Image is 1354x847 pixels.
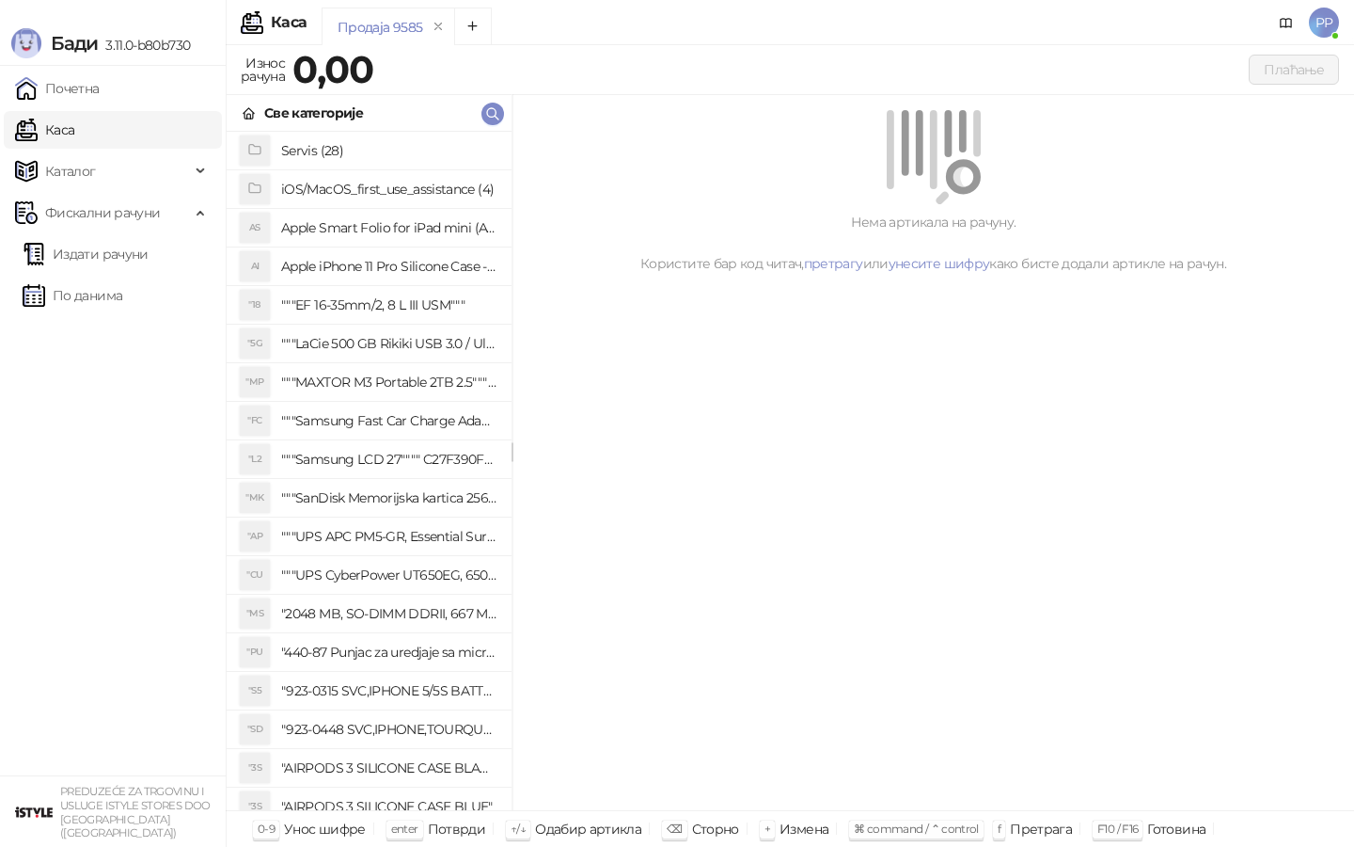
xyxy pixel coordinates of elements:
span: Бади [51,32,98,55]
h4: """UPS CyberPower UT650EG, 650VA/360W , line-int., s_uko, desktop""" [281,560,496,590]
div: "L2 [240,444,270,474]
div: Износ рачуна [237,51,289,88]
div: Унос шифре [284,817,366,841]
img: 64x64-companyLogo-77b92cf4-9946-4f36-9751-bf7bb5fd2c7d.png [15,793,53,831]
a: По данима [23,277,122,314]
span: enter [391,822,418,836]
div: "18 [240,290,270,320]
h4: """EF 16-35mm/2, 8 L III USM""" [281,290,496,320]
h4: "923-0315 SVC,IPHONE 5/5S BATTERY REMOVAL TRAY Držač za iPhone sa kojim se otvara display [281,676,496,706]
div: Сторно [692,817,739,841]
div: Готовина [1147,817,1205,841]
div: Потврди [428,817,486,841]
h4: Apple iPhone 11 Pro Silicone Case - Black [281,251,496,281]
div: Претрага [1010,817,1072,841]
div: "MS [240,599,270,629]
div: "AP [240,521,270,551]
h4: "AIRPODS 3 SILICONE CASE BLUE" [281,791,496,822]
button: Add tab [454,8,492,45]
div: "SD [240,714,270,744]
div: Продаја 9585 [338,17,422,38]
span: f [998,822,1000,836]
div: AI [240,251,270,281]
h4: """MAXTOR M3 Portable 2TB 2.5"""" crni eksterni hard disk HX-M201TCB/GM""" [281,367,496,397]
div: "FC [240,406,270,436]
h4: """LaCie 500 GB Rikiki USB 3.0 / Ultra Compact & Resistant aluminum / USB 3.0 / 2.5""""""" [281,328,496,359]
a: унесите шифру [889,255,990,272]
h4: """Samsung Fast Car Charge Adapter, brzi auto punja_, boja crna""" [281,406,496,436]
strong: 0,00 [292,46,373,92]
span: 0-9 [258,822,275,836]
img: Logo [11,28,41,58]
h4: """Samsung LCD 27"""" C27F390FHUXEN""" [281,444,496,474]
div: grid [227,132,512,810]
h4: "AIRPODS 3 SILICONE CASE BLACK" [281,753,496,783]
span: Каталог [45,152,96,190]
h4: """UPS APC PM5-GR, Essential Surge Arrest,5 utic_nica""" [281,521,496,551]
h4: "2048 MB, SO-DIMM DDRII, 667 MHz, Napajanje 1,8 0,1 V, Latencija CL5" [281,599,496,629]
span: + [764,822,770,836]
div: AS [240,213,270,243]
button: Плаћање [1249,55,1339,85]
div: Нема артикала на рачуну. Користите бар код читач, или како бисте додали артикле на рачун. [535,212,1331,274]
div: "3S [240,791,270,822]
h4: """SanDisk Memorijska kartica 256GB microSDXC sa SD adapterom SDSQXA1-256G-GN6MA - Extreme PLUS, ... [281,483,496,513]
a: претрагу [804,255,863,272]
span: ↑/↓ [511,822,526,836]
span: 3.11.0-b80b730 [98,37,190,54]
div: "MP [240,367,270,397]
h4: Servis (28) [281,136,496,166]
div: "CU [240,560,270,590]
a: Почетна [15,70,100,107]
div: "MK [240,483,270,513]
div: Измена [779,817,828,841]
div: Одабир артикла [535,817,641,841]
div: "3S [240,753,270,783]
span: ⌫ [667,822,682,836]
div: Све категорије [264,103,363,123]
a: Документација [1271,8,1301,38]
h4: iOS/MacOS_first_use_assistance (4) [281,174,496,204]
h4: "923-0448 SVC,IPHONE,TOURQUE DRIVER KIT .65KGF- CM Šrafciger " [281,714,496,744]
h4: "440-87 Punjac za uredjaje sa micro USB portom 4/1, Stand." [281,637,496,667]
a: Каса [15,111,74,149]
div: "S5 [240,676,270,706]
h4: Apple Smart Folio for iPad mini (A17 Pro) - Sage [281,213,496,243]
div: Каса [271,15,307,30]
small: PREDUZEĆE ZA TRGOVINU I USLUGE ISTYLE STORES DOO [GEOGRAPHIC_DATA] ([GEOGRAPHIC_DATA]) [60,785,211,839]
button: remove [426,19,450,35]
div: "5G [240,328,270,359]
span: ⌘ command / ⌃ control [854,822,979,836]
a: Издати рачуни [23,235,149,273]
span: Фискални рачуни [45,194,160,232]
div: "PU [240,637,270,667]
span: PP [1309,8,1339,38]
span: F10 / F16 [1097,822,1138,836]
